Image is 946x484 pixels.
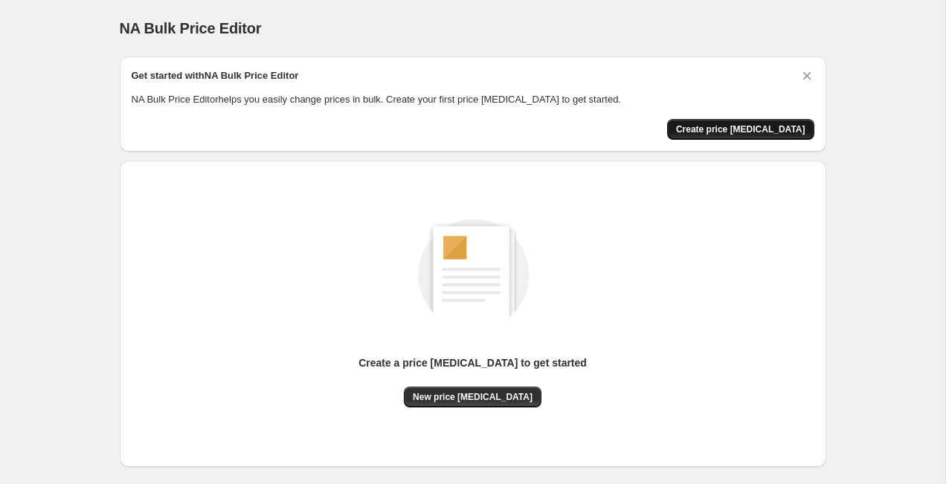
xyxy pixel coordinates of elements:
p: NA Bulk Price Editor helps you easily change prices in bulk. Create your first price [MEDICAL_DAT... [132,92,814,107]
p: Create a price [MEDICAL_DATA] to get started [358,355,587,370]
h2: Get started with NA Bulk Price Editor [132,68,299,83]
span: Create price [MEDICAL_DATA] [676,123,805,135]
span: New price [MEDICAL_DATA] [413,391,532,403]
span: NA Bulk Price Editor [120,20,262,36]
button: Create price change job [667,119,814,140]
button: Dismiss card [799,68,814,83]
button: New price [MEDICAL_DATA] [404,387,541,407]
